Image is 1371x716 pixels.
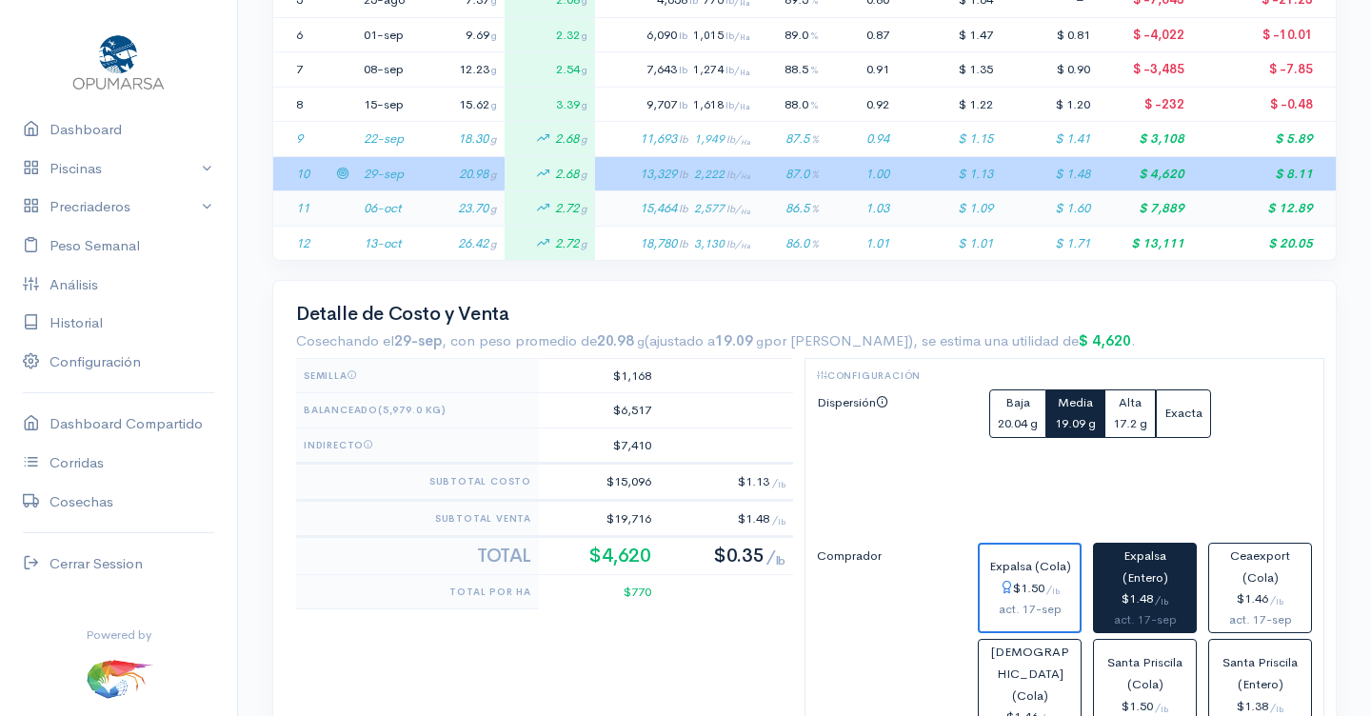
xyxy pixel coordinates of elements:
[1217,610,1303,630] div: act. 17-sep
[1270,592,1283,606] span: /
[897,52,1001,88] td: $ 1.35
[978,543,1082,633] button: Expalsa (Cola)$1.50/lbact. 17-sep
[1217,588,1303,610] div: $1.46
[897,122,1001,157] td: $ 1.15
[987,600,1072,620] div: act. 17-sep
[491,63,497,76] span: g
[693,62,750,77] span: 1,274
[505,87,595,122] td: 3.39
[1119,394,1142,410] span: Alta
[1055,235,1090,251] span: $ 1.71
[296,200,309,216] span: 11
[826,122,897,157] td: 0.94
[991,644,1069,704] span: [DEMOGRAPHIC_DATA] (Cola)
[595,52,758,88] td: 7,643
[756,333,764,349] small: g
[581,202,587,215] span: g
[296,393,539,428] th: Balanceado
[679,237,688,250] span: lb
[659,500,793,537] td: $1.48
[490,237,497,250] span: g
[296,166,309,182] span: 10
[758,191,826,227] td: 86.5
[69,30,169,91] img: Opumarsa
[505,156,595,191] td: 2.68
[582,29,587,42] span: g
[741,138,750,147] sub: Ha
[679,29,687,42] span: lb
[581,168,587,181] span: g
[1104,389,1156,439] button: Alta17.2 g
[987,578,1072,600] div: $1.50
[597,331,645,349] strong: 20.98
[666,546,785,567] h2: $0.35
[897,87,1001,122] td: $ 1.22
[741,208,750,216] sub: Ha
[826,191,897,227] td: 1.03
[679,132,688,146] span: lb
[1276,705,1283,714] sub: lb
[378,404,447,416] span: (5,979.0 kg)
[429,17,505,52] td: 9.69
[758,122,826,157] td: 87.5
[1055,166,1090,182] span: $ 1.48
[490,202,497,215] span: g
[740,69,750,77] sub: Ha
[296,500,539,537] th: Subtotal Venta
[810,29,819,42] span: %
[1161,705,1168,714] sub: lb
[772,512,785,526] span: /
[693,97,750,112] span: 1,618
[1156,389,1211,439] button: Exacta
[726,133,750,146] span: lb/
[296,330,1313,352] div: Cosechando el , con peso promedio de , se estima una utilidad de .
[356,226,429,260] td: 13-oct
[490,132,497,146] span: g
[356,156,429,191] td: 29-sep
[595,87,758,122] td: 9,707
[1098,52,1192,88] td: $ -3,485
[296,27,303,43] span: 6
[85,644,153,712] img: ...
[826,52,897,88] td: 0.91
[805,389,978,514] label: Dispersión
[1098,17,1192,52] td: $ -4,022
[817,370,1312,381] h6: Configuración
[1192,191,1336,227] td: $ 12.89
[429,122,505,157] td: 18.30
[1055,200,1090,216] span: $ 1.60
[296,304,1313,325] h2: Detalle de Costo y Venta
[429,52,505,88] td: 12.23
[1155,592,1168,606] span: /
[429,87,505,122] td: 15.62
[539,464,659,501] td: $15,096
[1107,654,1182,692] span: Santa Priscila (Cola)
[1056,96,1090,112] span: $ 1.20
[505,17,595,52] td: 2.32
[539,393,659,428] td: $6,517
[546,546,651,567] h2: $4,620
[491,98,497,111] span: g
[582,63,587,76] span: g
[810,63,819,76] span: %
[356,122,429,157] td: 22-sep
[1055,130,1090,147] span: $ 1.41
[356,17,429,52] td: 01-sep
[693,28,750,43] span: 1,015
[811,237,819,250] span: %
[1098,122,1192,157] td: $ 3,108
[726,203,750,215] span: lb/
[505,122,595,157] td: 2.68
[1079,331,1131,349] strong: $ 4,620
[897,226,1001,260] td: $ 1.01
[826,87,897,122] td: 0.92
[595,226,758,260] td: 18,780
[811,168,819,181] span: %
[659,464,793,501] td: $1.13
[679,168,688,181] span: lb
[679,202,688,215] span: lb
[1098,87,1192,122] td: $ -232
[1123,547,1168,586] span: Expalsa (Entero)
[758,52,826,88] td: 88.5
[429,226,505,260] td: 26.42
